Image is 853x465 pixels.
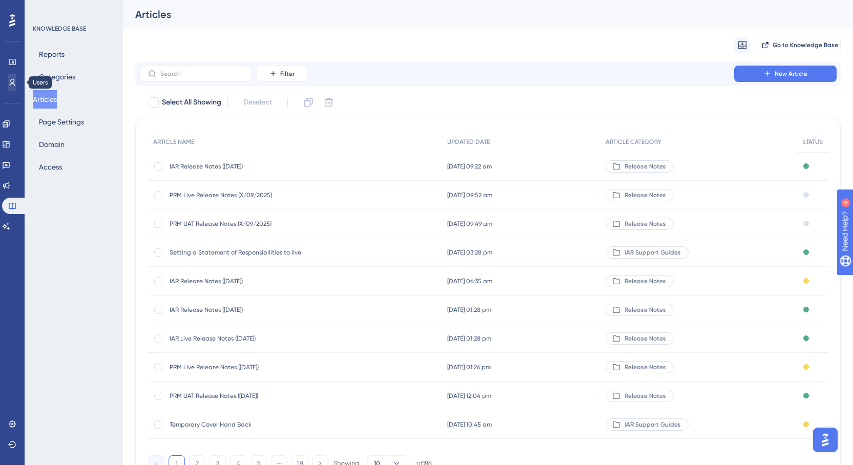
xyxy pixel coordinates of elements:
[625,191,666,199] span: Release Notes
[135,7,815,22] div: Articles
[33,113,90,131] button: Page Settings
[170,306,334,314] span: IAR Release Notes ([DATE])
[447,306,491,314] span: [DATE] 01:28 pm
[625,220,666,228] span: Release Notes
[33,45,71,64] button: Reports
[606,138,661,146] span: ARTICLE CATEGORY
[773,41,838,49] span: Go to Knowledge Base
[170,248,334,257] span: Setting a Statement of Responsibilities to live
[170,162,334,171] span: IAR Release Notes ([DATE])
[170,191,334,199] span: PRM Live Release Notes (X/09/2025)
[170,420,334,429] span: Temporary Cover Hand Back
[24,3,64,15] span: Need Help?
[625,248,681,257] span: IAR Support Guides
[170,392,334,400] span: PRM UAT Release Notes ([DATE])
[802,138,823,146] span: STATUS
[734,66,837,82] button: New Article
[447,392,491,400] span: [DATE] 12:04 pm
[625,363,666,371] span: Release Notes
[160,70,243,77] input: Search
[153,138,194,146] span: ARTICLE NAME
[625,420,681,429] span: IAR Support Guides
[447,334,491,343] span: [DATE] 01:28 pm
[280,70,295,78] span: Filter
[71,5,74,13] div: 4
[170,277,334,285] span: IAR Release Notes ([DATE])
[447,277,492,285] span: [DATE] 06:35 am
[625,277,666,285] span: Release Notes
[447,138,490,146] span: UPDATED DATE
[447,220,492,228] span: [DATE] 09:49 am
[170,363,334,371] span: PRM Live Release Notes ([DATE])
[625,334,666,343] span: Release Notes
[170,220,334,228] span: PRM UAT Release Notes (X/09/2025)
[243,96,272,109] span: Deselect
[447,363,491,371] span: [DATE] 01:26 pm
[33,158,68,176] button: Access
[447,420,492,429] span: [DATE] 10:45 am
[33,135,71,154] button: Domain
[775,70,807,78] span: New Article
[625,306,666,314] span: Release Notes
[170,334,334,343] span: IAR Live Release Notes ([DATE])
[447,248,492,257] span: [DATE] 03:28 pm
[447,191,492,199] span: [DATE] 09:52 am
[625,162,666,171] span: Release Notes
[33,25,86,33] div: KNOWLEDGE BASE
[759,37,841,53] button: Go to Knowledge Base
[234,93,281,112] button: Deselect
[33,68,81,86] button: Categories
[810,425,841,455] iframe: UserGuiding AI Assistant Launcher
[256,66,307,82] button: Filter
[625,392,666,400] span: Release Notes
[447,162,492,171] span: [DATE] 09:22 am
[162,96,221,109] span: Select All Showing
[33,90,57,109] button: Articles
